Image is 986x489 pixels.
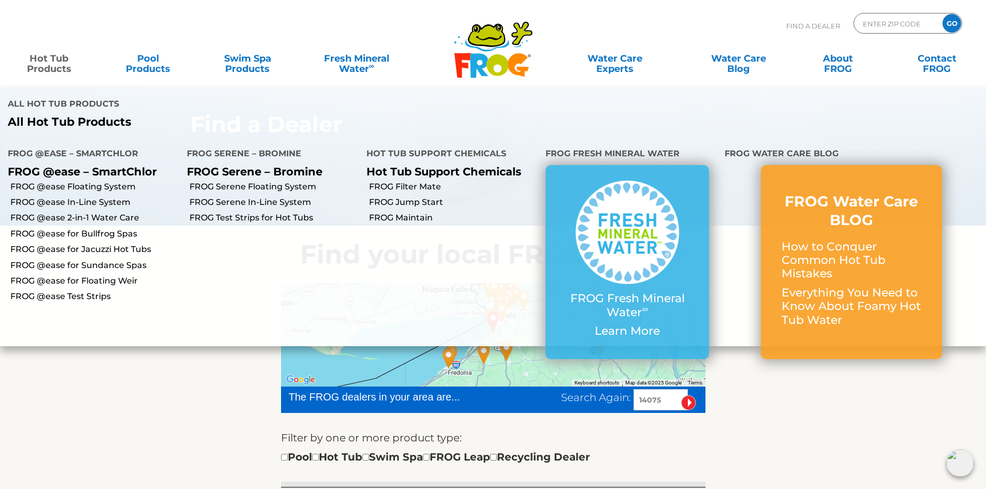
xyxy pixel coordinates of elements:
a: FROG Serene Floating System [189,181,358,192]
input: Submit [681,395,696,410]
p: FROG Fresh Mineral Water [566,292,688,319]
a: FROG @ease for Sundance Spas [10,260,179,271]
a: AboutFROG [799,48,876,69]
h4: Hot Tub Support Chemicals [366,144,530,165]
img: Google [284,373,318,387]
a: FROG Water Care BLOG How to Conquer Common Hot Tub Mistakes Everything You Need to Know About Foa... [782,192,921,332]
h4: FROG @ease – SmartChlor [8,144,171,165]
a: FROG Serene In-Line System [189,197,358,208]
h4: FROG Fresh Mineral Water [546,144,709,165]
button: Keyboard shortcuts [575,379,619,387]
a: ContactFROG [899,48,976,69]
img: openIcon [947,450,974,477]
h4: All Hot Tub Products [8,95,485,115]
a: FROG @ease for Bullfrog Spas [10,228,179,240]
a: FROG Fresh Mineral Water∞ Learn More [566,181,688,343]
p: Everything You Need to Know About Foamy Hot Tub Water [782,286,921,327]
p: Learn More [566,324,688,338]
div: Designer Pools - Gowanda - 18 miles away. [468,336,500,372]
p: FROG Serene – Bromine [187,165,350,178]
a: FROG @ease In-Line System [10,197,179,208]
a: Fresh MineralWater∞ [308,48,405,69]
a: Swim SpaProducts [209,48,286,69]
a: FROG Test Strips for Hot Tubs [189,212,358,224]
span: Search Again: [561,391,631,404]
input: GO [943,14,961,33]
span: Map data ©2025 Google [625,380,682,386]
div: The FROG dealers in your area are... [289,389,497,405]
a: FROG @ease for Jacuzzi Hot Tubs [10,244,179,255]
a: FROG Jump Start [369,197,538,208]
h4: FROG Water Care Blog [725,144,978,165]
sup: ∞ [642,304,648,314]
a: Terms [688,380,702,386]
a: All Hot Tub Products [8,115,485,129]
div: Colley's Pools & Spas - Fredonia - 31 miles away. [433,340,465,376]
sup: ∞ [369,62,374,70]
a: FROG @ease 2-in-1 Water Care [10,212,179,224]
h3: FROG Water Care BLOG [782,192,921,230]
div: Designer Pools - Dunkirk - 29 miles away. [435,337,467,373]
p: FROG @ease – SmartChlor [8,165,171,178]
a: FROG Maintain [369,212,538,224]
a: Open this area in Google Maps (opens a new window) [284,373,318,387]
div: MTZ Unlimited - 18 miles away. [491,333,523,369]
label: Filter by one or more product type: [281,429,462,446]
a: FROG @ease Test Strips [10,291,179,302]
p: Hot Tub Support Chemicals [366,165,530,178]
a: PoolProducts [110,48,187,69]
a: FROG @ease for Floating Weir [10,275,179,287]
a: Hot TubProducts [10,48,87,69]
p: How to Conquer Common Hot Tub Mistakes [782,240,921,281]
a: FROG @ease Floating System [10,181,179,192]
a: Water CareBlog [700,48,777,69]
input: Zip Code Form [862,16,932,31]
div: Pool Hot Tub Swim Spa FROG Leap Recycling Dealer [281,449,590,465]
h4: FROG Serene – Bromine [187,144,350,165]
a: Water CareExperts [552,48,678,69]
p: Find A Dealer [786,13,840,39]
a: FROG Filter Mate [369,181,538,192]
